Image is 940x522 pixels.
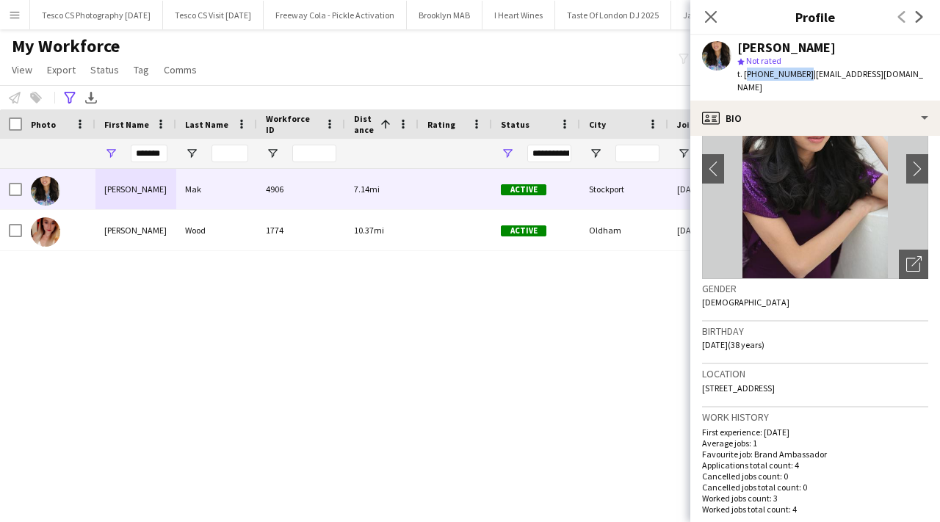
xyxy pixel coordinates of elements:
[677,147,690,160] button: Open Filter Menu
[128,60,155,79] a: Tag
[354,225,384,236] span: 10.37mi
[702,383,775,394] span: [STREET_ADDRESS]
[501,119,529,130] span: Status
[501,147,514,160] button: Open Filter Menu
[501,225,546,236] span: Active
[702,410,928,424] h3: Work history
[354,184,380,195] span: 7.14mi
[702,504,928,515] p: Worked jobs total count: 4
[131,145,167,162] input: First Name Filter Input
[158,60,203,79] a: Comms
[41,60,82,79] a: Export
[746,55,781,66] span: Not rated
[589,119,606,130] span: City
[899,250,928,279] div: Open photos pop-in
[12,35,120,57] span: My Workforce
[615,145,659,162] input: City Filter Input
[257,169,345,209] div: 4906
[185,147,198,160] button: Open Filter Menu
[61,89,79,106] app-action-btn: Advanced filters
[266,113,319,135] span: Workforce ID
[407,1,482,29] button: Brooklyn MAB
[702,482,928,493] p: Cancelled jobs total count: 0
[702,297,789,308] span: [DEMOGRAPHIC_DATA]
[47,63,76,76] span: Export
[702,339,764,350] span: [DATE] (38 years)
[690,7,940,26] h3: Profile
[31,217,60,247] img: Christina Wood
[501,184,546,195] span: Active
[6,60,38,79] a: View
[580,169,668,209] div: Stockport
[176,169,257,209] div: Mak
[702,449,928,460] p: Favourite job: Brand Ambassador
[668,210,756,250] div: [DATE]
[677,119,706,130] span: Joined
[104,119,149,130] span: First Name
[690,101,940,136] div: Bio
[702,325,928,338] h3: Birthday
[427,119,455,130] span: Rating
[671,1,767,29] button: Jam Van Tour 2025
[31,176,60,206] img: Christine Mak
[95,210,176,250] div: [PERSON_NAME]
[264,1,407,29] button: Freeway Cola - Pickle Activation
[257,210,345,250] div: 1774
[702,438,928,449] p: Average jobs: 1
[185,119,228,130] span: Last Name
[702,493,928,504] p: Worked jobs count: 3
[82,89,100,106] app-action-btn: Export XLSX
[176,210,257,250] div: Wood
[702,282,928,295] h3: Gender
[292,145,336,162] input: Workforce ID Filter Input
[580,210,668,250] div: Oldham
[737,41,836,54] div: [PERSON_NAME]
[90,63,119,76] span: Status
[668,169,756,209] div: [DATE]
[95,169,176,209] div: [PERSON_NAME]
[589,147,602,160] button: Open Filter Menu
[30,1,163,29] button: Tesco CS Photography [DATE]
[737,68,814,79] span: t. [PHONE_NUMBER]
[266,147,279,160] button: Open Filter Menu
[164,63,197,76] span: Comms
[702,427,928,438] p: First experience: [DATE]
[702,367,928,380] h3: Location
[12,63,32,76] span: View
[737,68,923,93] span: | [EMAIL_ADDRESS][DOMAIN_NAME]
[555,1,671,29] button: Taste Of London DJ 2025
[104,147,117,160] button: Open Filter Menu
[31,119,56,130] span: Photo
[482,1,555,29] button: I Heart Wines
[702,59,928,279] img: Crew avatar or photo
[702,460,928,471] p: Applications total count: 4
[163,1,264,29] button: Tesco CS Visit [DATE]
[84,60,125,79] a: Status
[702,471,928,482] p: Cancelled jobs count: 0
[134,63,149,76] span: Tag
[354,113,375,135] span: Distance
[211,145,248,162] input: Last Name Filter Input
